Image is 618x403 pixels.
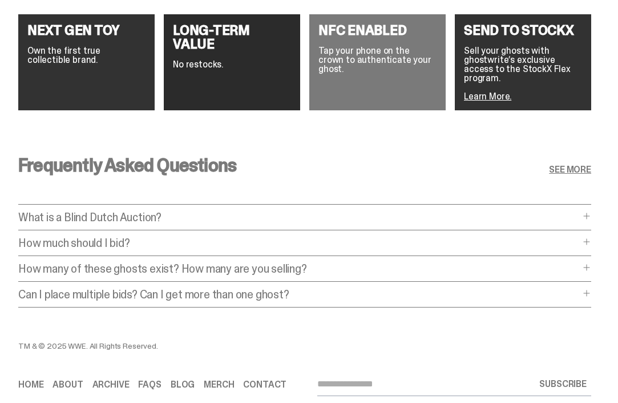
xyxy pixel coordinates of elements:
[18,237,580,249] p: How much should I bid?
[92,380,130,389] a: Archive
[173,23,291,51] h4: LONG-TERM VALUE
[27,46,146,65] p: Own the first true collectible brand.
[52,380,83,389] a: About
[549,165,591,174] a: SEE MORE
[18,289,580,300] p: Can I place multiple bids? Can I get more than one ghost?
[18,263,580,274] p: How many of these ghosts exist? How many are you selling?
[138,380,161,389] a: FAQs
[27,23,146,37] h4: NEXT GEN TOY
[464,46,582,83] p: Sell your ghosts with ghostwrite’s exclusive access to the StockX Flex program.
[18,156,236,174] h3: Frequently Asked Questions
[18,342,475,350] div: TM & © 2025 WWE. All Rights Reserved.
[243,380,286,389] a: Contact
[173,60,291,69] p: No restocks.
[318,23,437,37] h4: NFC ENABLED
[535,373,591,396] button: SUBSCRIBE
[171,380,195,389] a: Blog
[18,212,580,223] p: What is a Blind Dutch Auction?
[18,380,43,389] a: Home
[204,380,234,389] a: Merch
[464,23,582,37] h4: SEND TO STOCKX
[464,90,511,102] a: Learn More.
[318,46,437,74] p: Tap your phone on the crown to authenticate your ghost.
